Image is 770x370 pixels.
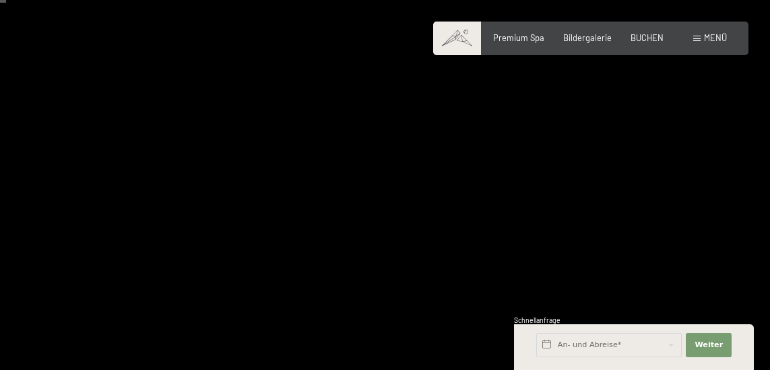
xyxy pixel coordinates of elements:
a: Premium Spa [493,32,544,43]
button: Weiter [686,333,732,357]
a: Bildergalerie [563,32,612,43]
span: Weiter [695,340,723,350]
span: Schnellanfrage [514,316,560,324]
a: BUCHEN [631,32,664,43]
span: Menü [704,32,727,43]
